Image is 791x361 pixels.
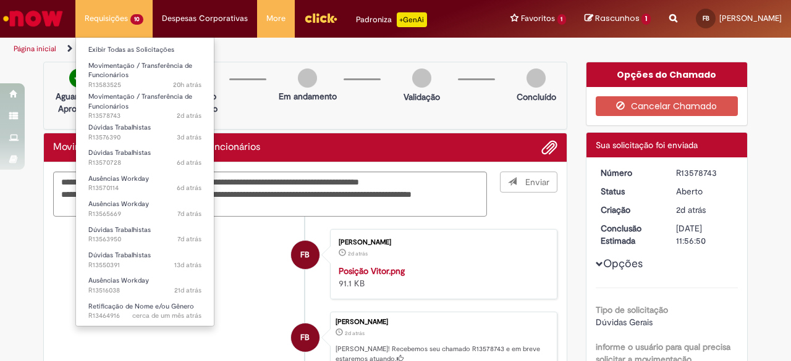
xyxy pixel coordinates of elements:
[177,158,201,167] span: 6d atrás
[177,209,201,218] span: 7d atrás
[88,92,192,111] span: Movimentação / Transferência de Funcionários
[85,12,128,25] span: Requisições
[88,311,201,321] span: R13464916
[596,304,668,315] b: Tipo de solicitação
[595,12,640,24] span: Rascunhos
[88,209,201,219] span: R13565669
[339,265,405,276] a: Posição Vitor.png
[557,14,567,25] span: 1
[76,274,214,297] a: Aberto R13516038 : Ausências Workday
[174,286,201,295] time: 10/09/2025 15:31:29
[76,43,214,57] a: Exibir Todas as Solicitações
[177,183,201,193] time: 26/09/2025 11:27:57
[339,265,544,289] div: 91.1 KB
[88,251,151,260] span: Dúvidas Trabalhistas
[339,239,544,246] div: [PERSON_NAME]
[266,12,286,25] span: More
[676,204,706,215] time: 29/09/2025 17:56:47
[177,133,201,142] time: 29/09/2025 11:57:46
[88,260,201,270] span: R13550391
[404,91,440,103] p: Validação
[88,286,201,296] span: R13516038
[356,12,427,27] div: Padroniza
[76,197,214,220] a: Aberto R13565669 : Ausências Workday
[348,250,368,257] span: 2d atrás
[177,183,201,193] span: 6d atrás
[132,311,201,320] time: 30/08/2025 11:41:09
[9,38,518,60] ul: Trilhas de página
[591,167,667,179] dt: Número
[279,90,337,102] p: Em andamento
[88,225,151,234] span: Dúvidas Trabalhistas
[88,276,149,285] span: Ausências Workday
[304,9,337,27] img: click_logo_yellow_360x200.png
[174,286,201,295] span: 21d atrás
[586,62,748,87] div: Opções do Chamado
[703,14,709,22] span: FB
[719,13,782,23] span: [PERSON_NAME]
[76,146,214,169] a: Aberto R13570728 : Dúvidas Trabalhistas
[76,59,214,86] a: Aberto R13583525 : Movimentação / Transferência de Funcionários
[76,172,214,195] a: Aberto R13570114 : Ausências Workday
[88,158,201,168] span: R13570728
[591,204,667,216] dt: Criação
[177,234,201,244] span: 7d atrás
[53,142,260,153] h2: Movimentação / Transferência de Funcionários Histórico de tíquete
[88,80,201,90] span: R13583525
[676,222,734,247] div: [DATE] 11:56:50
[541,139,557,156] button: Adicionar anexos
[88,123,151,132] span: Dúvidas Trabalhistas
[162,12,248,25] span: Despesas Corporativas
[676,185,734,197] div: Aberto
[300,323,310,352] span: FB
[291,323,319,352] div: Fernanda Caroline Brito
[596,139,698,151] span: Sua solicitação foi enviada
[177,209,201,218] time: 25/09/2025 10:15:29
[88,148,151,157] span: Dúvidas Trabalhistas
[521,12,555,25] span: Favoritos
[132,311,201,320] span: cerca de um mês atrás
[130,14,143,25] span: 10
[676,204,706,215] span: 2d atrás
[596,317,653,328] span: Dúvidas Gerais
[591,222,667,247] dt: Conclusão Estimada
[345,330,365,337] span: 2d atrás
[676,167,734,179] div: R13578743
[88,302,194,311] span: Retificação de Nome e/ou Gênero
[676,204,734,216] div: 29/09/2025 17:56:47
[177,234,201,244] time: 24/09/2025 16:16:57
[76,121,214,144] a: Aberto R13576390 : Dúvidas Trabalhistas
[517,91,556,103] p: Concluído
[177,111,201,120] span: 2d atrás
[174,260,201,270] span: 13d atrás
[585,13,651,25] a: Rascunhos
[88,111,201,121] span: R13578743
[88,61,192,80] span: Movimentação / Transferência de Funcionários
[348,250,368,257] time: 29/09/2025 17:56:44
[173,80,201,89] time: 30/09/2025 18:28:20
[596,96,738,116] button: Cancelar Chamado
[345,330,365,337] time: 29/09/2025 17:56:47
[177,133,201,142] span: 3d atrás
[397,12,427,27] p: +GenAi
[591,185,667,197] dt: Status
[173,80,201,89] span: 20h atrás
[177,111,201,120] time: 29/09/2025 17:56:48
[88,183,201,193] span: R13570114
[75,37,214,326] ul: Requisições
[49,90,109,115] p: Aguardando Aprovação
[641,14,651,25] span: 1
[527,68,546,88] img: img-circle-grey.png
[76,249,214,272] a: Aberto R13550391 : Dúvidas Trabalhistas
[53,172,487,217] textarea: Digite sua mensagem aqui...
[76,90,214,117] a: Aberto R13578743 : Movimentação / Transferência de Funcionários
[76,223,214,246] a: Aberto R13563950 : Dúvidas Trabalhistas
[88,199,149,209] span: Ausências Workday
[174,260,201,270] time: 19/09/2025 12:07:25
[291,241,319,269] div: Fernanda Caroline Brito
[336,318,551,326] div: [PERSON_NAME]
[177,158,201,167] time: 26/09/2025 14:03:31
[88,174,149,183] span: Ausências Workday
[300,240,310,270] span: FB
